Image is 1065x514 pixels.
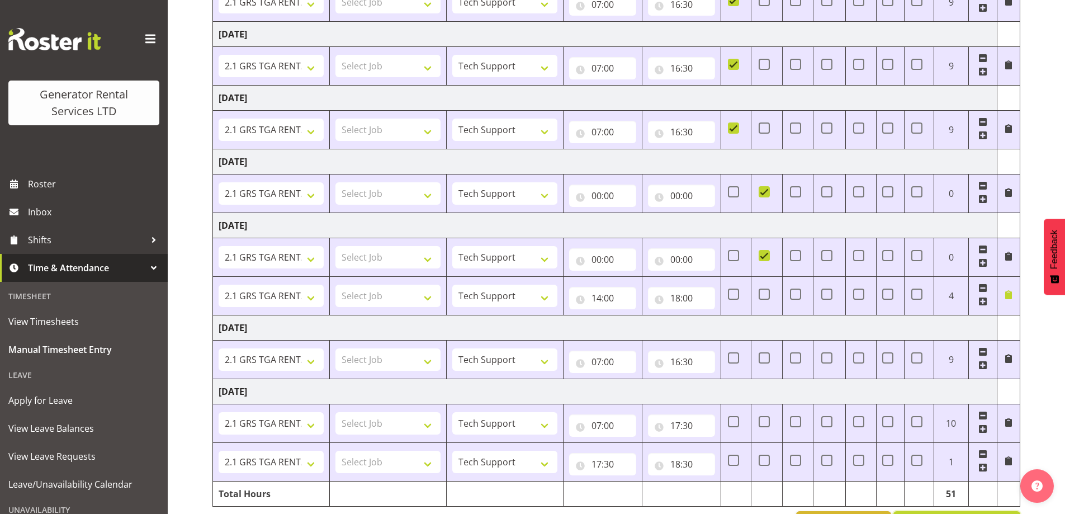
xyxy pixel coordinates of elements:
[3,308,165,336] a: View Timesheets
[569,414,636,437] input: Click to select...
[934,110,968,149] td: 9
[213,213,997,238] td: [DATE]
[934,174,968,213] td: 0
[20,86,148,120] div: Generator Rental Services LTD
[569,351,636,373] input: Click to select...
[3,364,165,386] div: Leave
[569,248,636,271] input: Click to select...
[8,476,159,493] span: Leave/Unavailability Calendar
[934,276,968,315] td: 4
[569,287,636,309] input: Click to select...
[1031,480,1043,492] img: help-xxl-2.png
[28,260,145,276] span: Time & Attendance
[213,315,997,340] td: [DATE]
[213,21,997,46] td: [DATE]
[1044,219,1065,295] button: Feedback - Show survey
[648,121,715,143] input: Click to select...
[3,285,165,308] div: Timesheet
[648,414,715,437] input: Click to select...
[3,414,165,442] a: View Leave Balances
[8,420,159,437] span: View Leave Balances
[28,232,145,248] span: Shifts
[213,379,997,404] td: [DATE]
[3,470,165,498] a: Leave/Unavailability Calendar
[3,336,165,364] a: Manual Timesheet Entry
[648,248,715,271] input: Click to select...
[213,149,997,174] td: [DATE]
[934,340,968,379] td: 9
[648,185,715,207] input: Click to select...
[8,313,159,330] span: View Timesheets
[8,28,101,50] img: Rosterit website logo
[934,481,968,506] td: 51
[3,386,165,414] a: Apply for Leave
[648,453,715,475] input: Click to select...
[648,351,715,373] input: Click to select...
[8,448,159,465] span: View Leave Requests
[934,442,968,481] td: 1
[648,287,715,309] input: Click to select...
[569,57,636,79] input: Click to select...
[569,121,636,143] input: Click to select...
[569,453,636,475] input: Click to select...
[934,46,968,85] td: 9
[213,85,997,110] td: [DATE]
[1049,230,1059,269] span: Feedback
[569,185,636,207] input: Click to select...
[648,57,715,79] input: Click to select...
[28,204,162,220] span: Inbox
[28,176,162,192] span: Roster
[213,481,330,506] td: Total Hours
[934,238,968,276] td: 0
[934,404,968,442] td: 10
[8,392,159,409] span: Apply for Leave
[8,341,159,358] span: Manual Timesheet Entry
[3,442,165,470] a: View Leave Requests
